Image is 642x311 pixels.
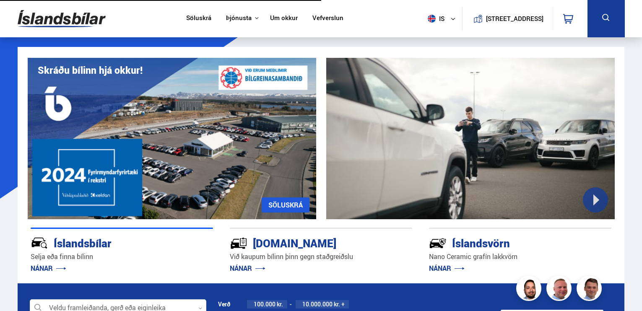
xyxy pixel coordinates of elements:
button: Þjónusta [226,14,252,22]
img: svg+xml;base64,PHN2ZyB4bWxucz0iaHR0cDovL3d3dy53My5vcmcvMjAwMC9zdmciIHdpZHRoPSI1MTIiIGhlaWdodD0iNT... [428,15,436,23]
a: NÁNAR [31,264,66,273]
div: [DOMAIN_NAME] [230,235,382,250]
div: Íslandsvörn [429,235,582,250]
div: Íslandsbílar [31,235,183,250]
span: 100.000 [254,300,276,308]
div: Verð [218,301,230,308]
span: kr. [277,301,283,308]
span: is [424,15,445,23]
a: SÖLUSKRÁ [262,197,309,213]
a: Um okkur [270,14,298,23]
p: Selja eða finna bílinn [31,252,213,262]
span: + [341,301,345,308]
button: [STREET_ADDRESS] [489,15,541,22]
img: G0Ugv5HjCgRt.svg [18,5,106,32]
p: Við kaupum bílinn þinn gegn staðgreiðslu [230,252,412,262]
img: eKx6w-_Home_640_.png [28,58,316,219]
img: tr5P-W3DuiFaO7aO.svg [230,234,247,252]
span: kr. [334,301,340,308]
p: Nano Ceramic grafín lakkvörn [429,252,611,262]
img: nhp88E3Fdnt1Opn2.png [517,277,543,302]
img: -Svtn6bYgwAsiwNX.svg [429,234,447,252]
button: is [424,6,462,31]
a: Vefverslun [312,14,343,23]
img: siFngHWaQ9KaOqBr.png [548,277,573,302]
a: Söluskrá [186,14,211,23]
span: 10.000.000 [302,300,333,308]
a: NÁNAR [429,264,465,273]
a: [STREET_ADDRESS] [467,7,548,31]
h1: Skráðu bílinn hjá okkur! [38,65,143,76]
img: JRvxyua_JYH6wB4c.svg [31,234,48,252]
a: NÁNAR [230,264,265,273]
img: FbJEzSuNWCJXmdc-.webp [578,277,603,302]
